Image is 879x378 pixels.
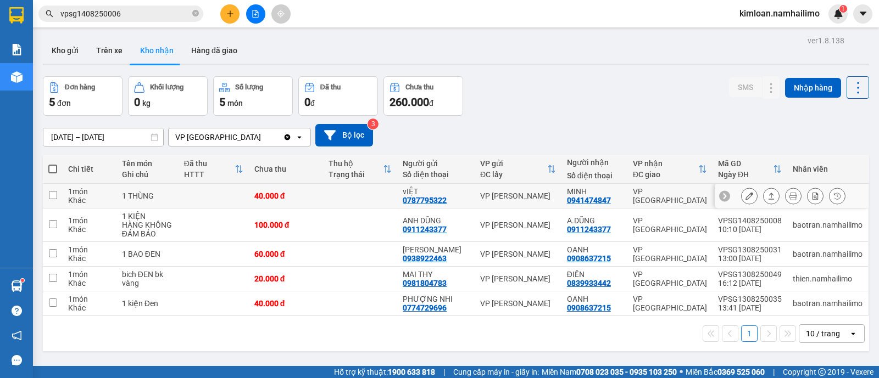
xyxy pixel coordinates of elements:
[773,366,775,378] span: |
[65,83,95,91] div: Đơn hàng
[271,4,291,24] button: aim
[403,170,469,179] div: Số điện thoại
[122,159,173,168] div: Tên món
[262,132,263,143] input: Selected VP chợ Mũi Né.
[192,9,199,19] span: close-circle
[184,170,235,179] div: HTTT
[12,306,22,316] span: question-circle
[633,187,707,205] div: VP [GEOGRAPHIC_DATA]
[298,76,378,116] button: Đã thu0đ
[329,159,383,168] div: Thu hộ
[567,303,611,312] div: 0908637215
[57,99,71,108] span: đơn
[686,366,765,378] span: Miền Bắc
[182,37,246,64] button: Hàng đã giao
[175,132,261,143] div: VP [GEOGRAPHIC_DATA]
[304,95,310,109] span: 0
[793,299,863,308] div: baotran.namhailimo
[11,280,23,292] img: warehouse-icon
[633,270,707,287] div: VP [GEOGRAPHIC_DATA]
[320,83,341,91] div: Đã thu
[9,7,24,24] img: logo-vxr
[11,71,23,83] img: warehouse-icon
[429,99,433,108] span: đ
[567,187,622,196] div: MINH
[315,124,373,146] button: Bộ lọc
[718,216,782,225] div: VPSG1408250008
[21,279,24,282] sup: 1
[122,212,173,221] div: 1 KIỆN
[849,329,858,338] svg: open
[793,165,863,173] div: Nhân viên
[390,95,429,109] span: 260.000
[295,133,304,142] svg: open
[383,76,463,116] button: Chưa thu260.000đ
[567,295,622,303] div: OANH
[567,158,622,167] div: Người nhận
[480,250,556,258] div: VP [PERSON_NAME]
[808,35,844,47] div: ver 1.8.138
[475,155,561,184] th: Toggle SortBy
[68,295,111,303] div: 1 món
[128,76,208,116] button: Khối lượng0kg
[633,295,707,312] div: VP [GEOGRAPHIC_DATA]
[334,366,435,378] span: Hỗ trợ kỹ thuật:
[254,165,318,173] div: Chưa thu
[68,187,111,196] div: 1 món
[122,270,173,287] div: bich ĐEN bk vàng
[718,270,782,279] div: VPSG1308250049
[567,254,611,263] div: 0908637215
[329,170,383,179] div: Trạng thái
[49,95,55,109] span: 5
[480,170,547,179] div: ĐC lấy
[731,7,828,20] span: kimloan.namhailimo
[68,245,111,254] div: 1 món
[633,159,698,168] div: VP nhận
[763,188,780,204] div: Giao hàng
[68,165,111,173] div: Chi tiết
[11,44,23,55] img: solution-icon
[785,78,841,98] button: Nhập hàng
[403,196,447,205] div: 0787795322
[254,299,318,308] div: 40.000 đ
[68,270,111,279] div: 1 món
[806,328,840,339] div: 10 / trang
[68,225,111,234] div: Khác
[122,221,173,238] div: HÀNG KHÔNG ĐẢM BẢO
[718,295,782,303] div: VPSG1308250035
[793,221,863,229] div: baotran.namhailimo
[246,4,265,24] button: file-add
[480,191,556,200] div: VP [PERSON_NAME]
[122,250,173,258] div: 1 BAO ĐEN
[254,250,318,258] div: 60.000 đ
[403,187,469,196] div: vIỆT
[12,330,22,341] span: notification
[718,303,782,312] div: 13:41 [DATE]
[480,299,556,308] div: VP [PERSON_NAME]
[68,303,111,312] div: Khác
[839,5,847,13] sup: 1
[235,83,263,91] div: Số lượng
[122,170,173,179] div: Ghi chú
[717,368,765,376] strong: 0369 525 060
[46,10,53,18] span: search
[403,303,447,312] div: 0774729696
[403,159,469,168] div: Người gửi
[68,279,111,287] div: Khác
[403,254,447,263] div: 0938922463
[12,355,22,365] span: message
[220,4,240,24] button: plus
[718,170,773,179] div: Ngày ĐH
[741,188,758,204] div: Sửa đơn hàng
[213,76,293,116] button: Số lượng5món
[567,216,622,225] div: A.DŨNG
[142,99,151,108] span: kg
[184,159,235,168] div: Đã thu
[388,368,435,376] strong: 1900 633 818
[718,254,782,263] div: 13:00 [DATE]
[633,245,707,263] div: VP [GEOGRAPHIC_DATA]
[567,196,611,205] div: 0941474847
[403,245,469,254] div: Chị Thanh
[576,368,677,376] strong: 0708 023 035 - 0935 103 250
[718,225,782,234] div: 10:10 [DATE]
